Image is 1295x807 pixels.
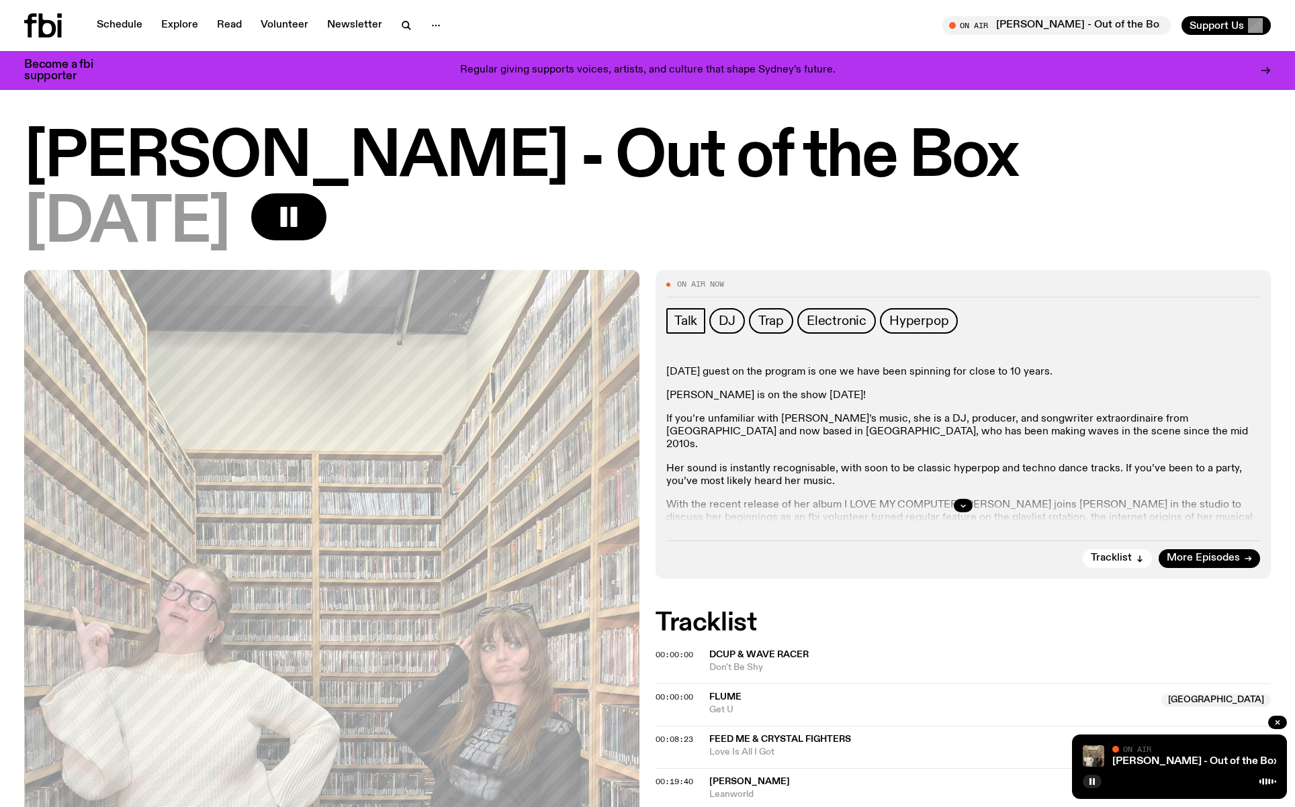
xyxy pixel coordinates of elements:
[656,649,693,660] span: 00:00:00
[666,389,1260,402] p: [PERSON_NAME] is on the show [DATE]!
[709,650,809,659] span: DCUP & Wave Racer
[709,734,851,744] span: Feed Me & Crystal Fighters
[656,776,693,787] span: 00:19:40
[656,734,693,745] span: 00:08:23
[749,308,793,334] a: Trap
[709,746,1271,759] span: Love Is All I Got
[153,16,206,35] a: Explore
[666,366,1260,379] p: [DATE] guest on the program is one we have been spinning for close to 10 years.
[709,692,742,702] span: Flume
[758,314,784,328] span: Trap
[709,777,790,786] span: [PERSON_NAME]
[460,64,836,77] p: Regular giving supports voices, artists, and culture that shape Sydney’s future.
[1159,549,1260,568] a: More Episodes
[719,314,735,328] span: DJ
[709,308,745,334] a: DJ
[1123,745,1151,753] span: On Air
[1190,19,1244,32] span: Support Us
[1167,553,1240,563] span: More Episodes
[889,314,948,328] span: Hyperpop
[253,16,316,35] a: Volunteer
[666,413,1260,452] p: If you’re unfamiliar with [PERSON_NAME]’s music, she is a DJ, producer, and songwriter extraordin...
[674,314,697,328] span: Talk
[677,281,724,288] span: On Air Now
[656,611,1271,635] h2: Tracklist
[319,16,390,35] a: Newsletter
[1161,694,1271,707] span: [GEOGRAPHIC_DATA]
[1181,16,1271,35] button: Support Us
[24,59,110,82] h3: Become a fbi supporter
[797,308,876,334] a: Electronic
[1112,756,1279,767] a: [PERSON_NAME] - Out of the Box
[656,692,693,702] span: 00:00:00
[1083,745,1104,767] img: https://media.fbi.radio/images/IMG_7702.jpg
[1091,553,1132,563] span: Tracklist
[709,704,1153,716] span: Get U
[942,16,1171,35] button: On Air[PERSON_NAME] - Out of the Box
[666,463,1260,488] p: Her sound is instantly recognisable, with soon to be classic hyperpop and techno dance tracks. If...
[1083,549,1152,568] button: Tracklist
[24,193,230,254] span: [DATE]
[24,128,1271,188] h1: [PERSON_NAME] - Out of the Box
[880,308,958,334] a: Hyperpop
[807,314,866,328] span: Electronic
[89,16,150,35] a: Schedule
[709,661,1271,674] span: Don't Be Shy
[209,16,250,35] a: Read
[666,308,705,334] a: Talk
[709,788,1271,801] span: Leanworld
